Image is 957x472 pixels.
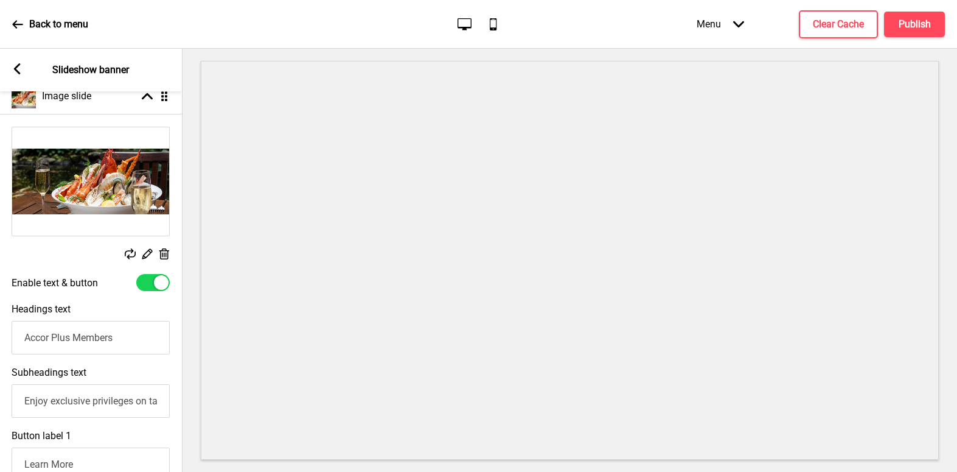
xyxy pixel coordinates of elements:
label: Button label 1 [12,430,71,442]
label: Headings text [12,303,71,315]
h4: Image slide [42,90,91,103]
div: Menu [684,6,756,42]
button: Clear Cache [799,10,878,38]
label: Subheadings text [12,367,86,378]
h4: Clear Cache [813,18,864,31]
h4: Publish [899,18,931,31]
p: Back to menu [29,18,88,31]
a: Back to menu [12,8,88,41]
p: Slideshow banner [52,63,129,77]
label: Enable text & button [12,277,98,289]
button: Publish [884,12,945,37]
img: Image [12,127,169,236]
